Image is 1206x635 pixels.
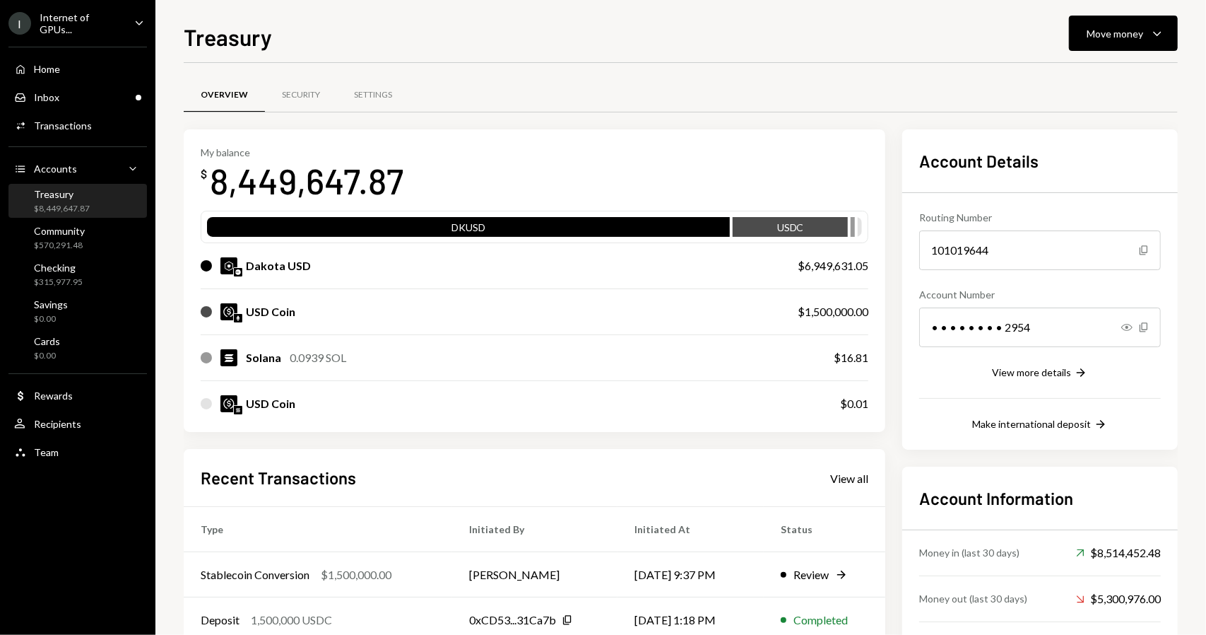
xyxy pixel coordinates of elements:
div: 1,500,000 USDC [251,612,332,629]
div: Checking [34,262,83,274]
div: Security [282,89,320,101]
a: Savings$0.00 [8,294,147,328]
div: Move money [1087,26,1143,41]
div: Settings [354,89,392,101]
div: DKUSD [207,220,730,240]
div: • • • • • • • • 2954 [919,308,1161,347]
h1: Treasury [184,23,272,51]
a: Home [8,56,147,81]
div: Rewards [34,390,73,402]
img: base-mainnet [234,268,242,276]
div: USD Coin [246,395,295,412]
div: 0.0939 SOL [290,349,346,366]
div: 101019644 [919,231,1161,270]
div: Cards [34,335,60,347]
div: Community [34,225,85,237]
div: Completed [793,612,848,629]
div: $570,291.48 [34,240,85,252]
img: USDC [220,303,237,320]
button: View more details [992,366,1088,381]
div: Routing Number [919,210,1161,225]
div: $0.01 [840,395,868,412]
div: $5,300,976.00 [1076,590,1161,607]
div: Transactions [34,120,92,132]
div: View more details [992,366,1071,378]
div: Team [34,446,59,458]
h2: Account Information [919,487,1161,510]
img: USDC [220,395,237,412]
th: Status [764,507,885,552]
div: Home [34,63,60,75]
a: Settings [337,77,409,113]
div: Internet of GPUs... [40,11,123,35]
a: Inbox [8,84,147,110]
div: $6,949,631.05 [798,257,868,274]
div: 0xCD53...31Ca7b [469,612,556,629]
div: Recipients [34,418,81,430]
td: [PERSON_NAME] [452,552,617,598]
button: Move money [1069,16,1178,51]
div: Savings [34,298,68,310]
th: Type [184,507,452,552]
div: My balance [201,146,403,158]
div: $8,449,647.87 [34,203,90,215]
img: ethereum-mainnet [234,314,242,322]
div: Deposit [201,612,240,629]
div: $0.00 [34,313,68,325]
div: $8,514,452.48 [1076,544,1161,561]
div: Money in (last 30 days) [919,545,1019,560]
div: Inbox [34,91,59,103]
div: Solana [246,349,281,366]
button: Make international deposit [972,417,1108,433]
div: USD Coin [246,303,295,320]
h2: Account Details [919,149,1161,173]
div: Stablecoin Conversion [201,566,309,583]
a: Security [265,77,337,113]
a: Cards$0.00 [8,331,147,365]
div: USDC [733,220,848,240]
div: $0.00 [34,350,60,362]
a: Community$570,291.48 [8,221,147,255]
a: Team [8,439,147,465]
img: SOL [220,349,237,366]
th: Initiated By [452,507,617,552]
a: Transactions [8,112,147,138]
img: DKUSD [220,257,237,274]
div: $16.81 [834,349,868,366]
a: Accounts [8,156,147,181]
a: Rewards [8,383,147,408]
div: 8,449,647.87 [210,158,403,203]
div: Accounts [34,163,77,175]
h2: Recent Transactions [201,466,356,489]
div: $ [201,167,207,181]
th: Initiated At [617,507,764,552]
div: Money out (last 30 days) [919,591,1027,606]
div: Review [793,566,829,583]
div: $1,500,000.00 [321,566,391,583]
div: Account Number [919,287,1161,302]
div: $1,500,000.00 [798,303,868,320]
img: solana-mainnet [234,406,242,414]
td: [DATE] 9:37 PM [617,552,764,598]
a: Checking$315,977.95 [8,257,147,291]
div: $315,977.95 [34,276,83,289]
a: Treasury$8,449,647.87 [8,184,147,218]
a: Recipients [8,411,147,436]
div: Dakota USD [246,257,311,274]
div: Treasury [34,188,90,200]
a: Overview [184,77,265,113]
a: View all [830,470,868,486]
div: Overview [201,89,248,101]
div: I [8,12,31,35]
div: Make international deposit [972,418,1091,430]
div: View all [830,472,868,486]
